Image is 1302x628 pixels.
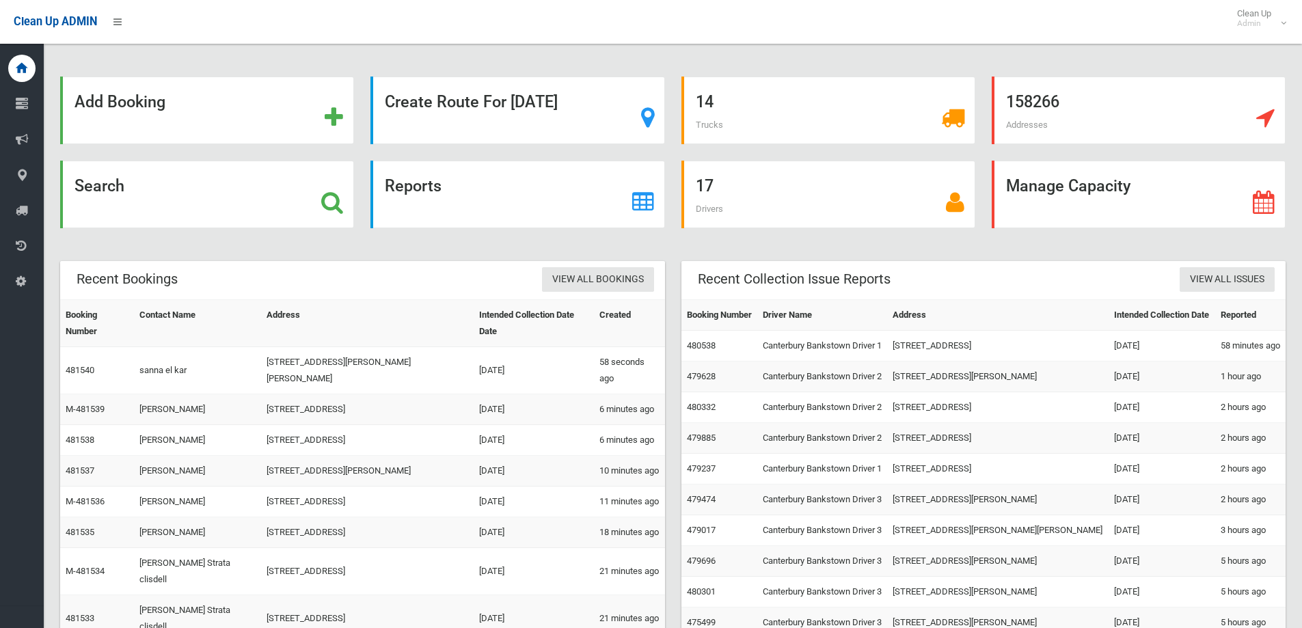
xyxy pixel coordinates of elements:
th: Reported [1215,300,1286,331]
td: [STREET_ADDRESS][PERSON_NAME] [887,361,1109,392]
header: Recent Bookings [60,266,194,292]
td: Canterbury Bankstown Driver 2 [757,361,888,392]
a: 479628 [687,371,716,381]
header: Recent Collection Issue Reports [681,266,907,292]
th: Booking Number [60,300,134,347]
td: [PERSON_NAME] [134,394,262,425]
a: 479696 [687,556,716,566]
th: Address [887,300,1109,331]
td: 1 hour ago [1215,361,1286,392]
td: [DATE] [1109,454,1215,484]
td: 58 minutes ago [1215,331,1286,361]
td: 5 hours ago [1215,577,1286,607]
th: Created [594,300,664,347]
a: M-481539 [66,404,105,414]
td: [DATE] [1109,423,1215,454]
strong: 17 [696,176,714,195]
td: [STREET_ADDRESS][PERSON_NAME] [887,546,1109,577]
td: Canterbury Bankstown Driver 3 [757,577,888,607]
a: View All Bookings [542,267,654,292]
td: [DATE] [1109,577,1215,607]
td: [STREET_ADDRESS] [887,423,1109,454]
td: 11 minutes ago [594,487,664,517]
a: 475499 [687,617,716,627]
a: 479885 [687,433,716,443]
a: 158266 Addresses [992,77,1286,144]
a: 14 Trucks [681,77,975,144]
td: 2 hours ago [1215,454,1286,484]
strong: Reports [385,176,442,195]
td: 2 hours ago [1215,484,1286,515]
td: sanna el kar [134,347,262,394]
td: 6 minutes ago [594,425,664,456]
a: Reports [370,161,664,228]
td: [STREET_ADDRESS] [261,548,473,595]
a: M-481536 [66,496,105,506]
a: 481535 [66,527,94,537]
a: Search [60,161,354,228]
a: 480332 [687,402,716,412]
span: Clean Up ADMIN [14,15,97,28]
a: 481540 [66,365,94,375]
td: [STREET_ADDRESS][PERSON_NAME] [261,456,473,487]
a: 479017 [687,525,716,535]
td: 2 hours ago [1215,423,1286,454]
td: [STREET_ADDRESS] [887,454,1109,484]
td: [STREET_ADDRESS][PERSON_NAME] [887,577,1109,607]
td: [PERSON_NAME] [134,487,262,517]
th: Contact Name [134,300,262,347]
th: Booking Number [681,300,757,331]
a: Create Route For [DATE] [370,77,664,144]
a: 480301 [687,586,716,597]
td: 21 minutes ago [594,548,664,595]
td: [STREET_ADDRESS] [261,487,473,517]
td: [PERSON_NAME] Strata clisdell [134,548,262,595]
td: [DATE] [474,487,595,517]
td: 58 seconds ago [594,347,664,394]
td: [STREET_ADDRESS] [261,425,473,456]
td: [DATE] [1109,361,1215,392]
a: 481537 [66,465,94,476]
strong: Add Booking [74,92,165,111]
a: 480538 [687,340,716,351]
td: Canterbury Bankstown Driver 3 [757,546,888,577]
td: [DATE] [474,548,595,595]
td: [STREET_ADDRESS][PERSON_NAME][PERSON_NAME] [887,515,1109,546]
a: 17 Drivers [681,161,975,228]
td: Canterbury Bankstown Driver 2 [757,423,888,454]
td: [STREET_ADDRESS][PERSON_NAME] [887,484,1109,515]
td: [PERSON_NAME] [134,517,262,548]
td: [DATE] [1109,515,1215,546]
td: Canterbury Bankstown Driver 3 [757,515,888,546]
a: 481533 [66,613,94,623]
td: [DATE] [1109,392,1215,423]
a: 479474 [687,494,716,504]
td: [STREET_ADDRESS] [887,331,1109,361]
td: [PERSON_NAME] [134,425,262,456]
th: Driver Name [757,300,888,331]
span: Addresses [1006,120,1048,130]
td: Canterbury Bankstown Driver 1 [757,454,888,484]
td: [STREET_ADDRESS] [261,394,473,425]
a: View All Issues [1180,267,1275,292]
td: Canterbury Bankstown Driver 2 [757,392,888,423]
span: Trucks [696,120,723,130]
td: [DATE] [474,347,595,394]
td: 6 minutes ago [594,394,664,425]
a: Manage Capacity [992,161,1286,228]
a: Add Booking [60,77,354,144]
strong: Manage Capacity [1006,176,1130,195]
a: M-481534 [66,566,105,576]
td: [STREET_ADDRESS][PERSON_NAME][PERSON_NAME] [261,347,473,394]
span: Drivers [696,204,723,214]
th: Intended Collection Date Date [474,300,595,347]
td: 18 minutes ago [594,517,664,548]
td: Canterbury Bankstown Driver 3 [757,484,888,515]
td: 10 minutes ago [594,456,664,487]
a: 481538 [66,435,94,445]
td: [PERSON_NAME] [134,456,262,487]
strong: 158266 [1006,92,1059,111]
td: [DATE] [474,394,595,425]
td: [DATE] [1109,331,1215,361]
th: Address [261,300,473,347]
